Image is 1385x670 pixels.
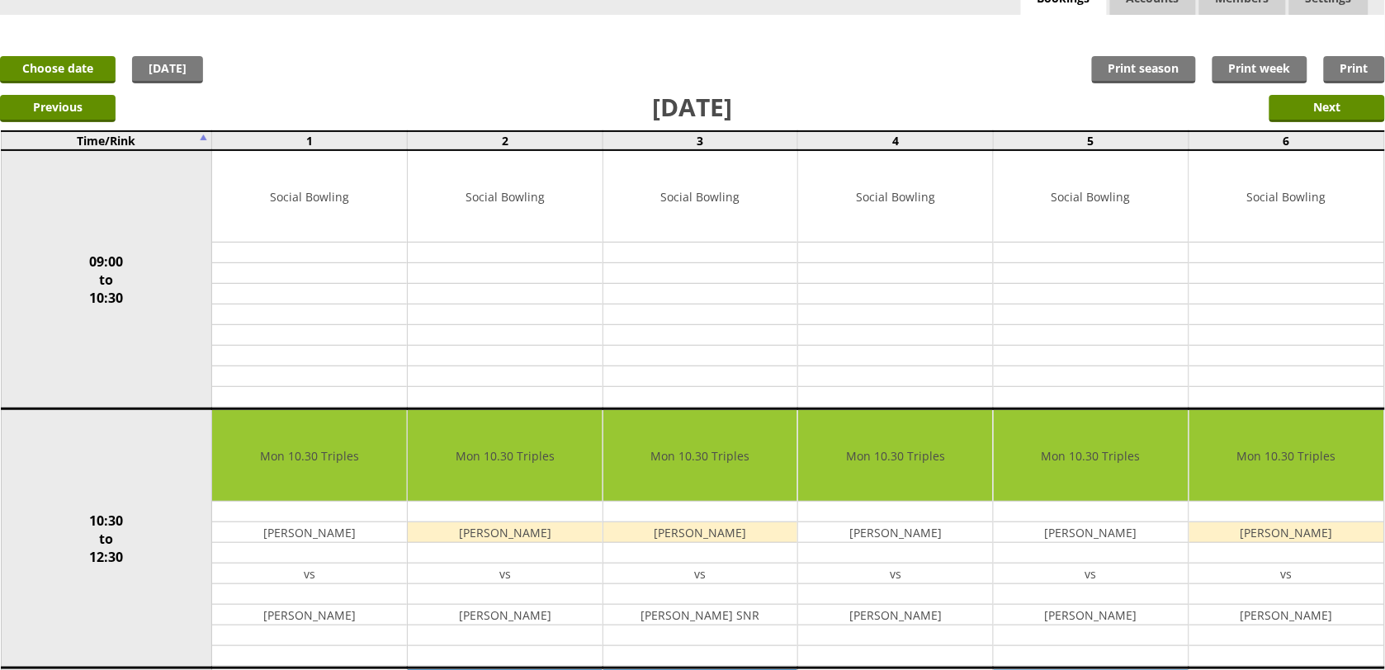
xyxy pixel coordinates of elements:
td: 5 [994,131,1189,150]
td: [PERSON_NAME] SNR [603,605,798,625]
td: vs [603,564,798,584]
td: Mon 10.30 Triples [603,410,798,502]
a: [DATE] [132,56,203,83]
td: Social Bowling [408,151,603,243]
td: vs [798,564,993,584]
td: 1 [212,131,408,150]
td: Social Bowling [994,151,1189,243]
a: Print week [1212,56,1307,83]
td: Social Bowling [212,151,407,243]
td: [PERSON_NAME] [1189,605,1384,625]
td: [PERSON_NAME] [212,605,407,625]
td: [PERSON_NAME] [798,605,993,625]
td: vs [994,564,1189,584]
td: [PERSON_NAME] [408,605,603,625]
td: [PERSON_NAME] [212,522,407,543]
td: [PERSON_NAME] [603,522,798,543]
td: 3 [603,131,798,150]
td: [PERSON_NAME] [1189,522,1384,543]
td: Mon 10.30 Triples [408,410,603,502]
input: Next [1269,95,1385,122]
td: vs [212,564,407,584]
td: 09:00 to 10:30 [1,150,212,409]
td: 6 [1189,131,1384,150]
td: [PERSON_NAME] [408,522,603,543]
a: Print season [1092,56,1196,83]
td: Mon 10.30 Triples [1189,410,1384,502]
td: 4 [798,131,994,150]
td: [PERSON_NAME] [994,522,1189,543]
td: vs [1189,564,1384,584]
td: Social Bowling [1189,151,1384,243]
td: Social Bowling [798,151,993,243]
td: 2 [408,131,603,150]
a: Print [1324,56,1385,83]
td: Social Bowling [603,151,798,243]
td: vs [408,564,603,584]
td: Mon 10.30 Triples [994,410,1189,502]
td: [PERSON_NAME] [994,605,1189,625]
td: Mon 10.30 Triples [212,410,407,502]
td: 10:30 to 12:30 [1,409,212,668]
td: [PERSON_NAME] [798,522,993,543]
td: Mon 10.30 Triples [798,410,993,502]
td: Time/Rink [1,131,212,150]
